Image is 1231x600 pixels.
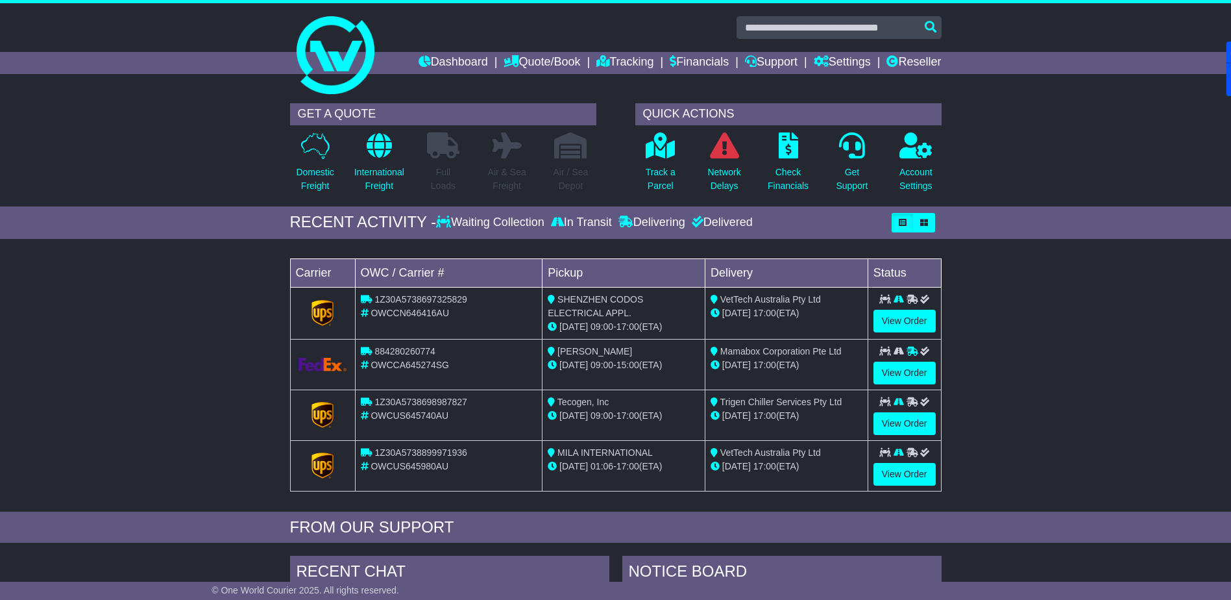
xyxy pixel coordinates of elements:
span: Trigen Chiller Services Pty Ltd [720,397,842,407]
span: Tecogen, Inc [557,397,609,407]
p: Account Settings [899,166,932,193]
span: 17:00 [753,410,776,421]
a: Quote/Book [504,52,580,74]
a: Track aParcel [645,132,676,200]
div: RECENT ACTIVITY - [290,213,437,232]
a: Reseller [886,52,941,74]
span: VetTech Australia Pty Ltd [720,294,821,305]
span: 17:00 [753,360,776,370]
div: In Transit [548,216,615,230]
p: Check Financials [768,166,809,193]
a: View Order [873,463,936,486]
a: GetSupport [835,132,868,200]
div: - (ETA) [548,409,700,423]
div: - (ETA) [548,320,700,334]
a: View Order [873,412,936,435]
div: NOTICE BOARD [622,556,942,591]
span: [DATE] [722,308,751,318]
span: 01:06 [591,461,613,471]
span: 15:00 [616,360,639,370]
td: Pickup [542,258,705,287]
span: 17:00 [753,308,776,318]
p: Get Support [836,166,868,193]
a: View Order [873,362,936,384]
a: Settings [814,52,871,74]
span: 09:00 [591,360,613,370]
a: Support [745,52,798,74]
span: [PERSON_NAME] [557,346,632,356]
span: MILA INTERNATIONAL [557,447,653,458]
div: Delivering [615,216,689,230]
span: © One World Courier 2025. All rights reserved. [212,585,399,595]
p: Track a Parcel [646,166,676,193]
span: OWCUS645980AU [371,461,448,471]
span: [DATE] [722,461,751,471]
span: [DATE] [559,360,588,370]
div: (ETA) [711,409,862,423]
span: [DATE] [722,410,751,421]
p: Air & Sea Freight [488,166,526,193]
span: OWCCN646416AU [371,308,449,318]
p: Network Delays [707,166,740,193]
div: FROM OUR SUPPORT [290,518,942,537]
span: 1Z30A5738698987827 [374,397,467,407]
p: Domestic Freight [296,166,334,193]
span: [DATE] [722,360,751,370]
td: Status [868,258,941,287]
img: GetCarrierServiceLogo [311,453,334,479]
p: Air / Sea Depot [554,166,589,193]
div: Delivered [689,216,753,230]
div: Waiting Collection [436,216,547,230]
img: GetCarrierServiceLogo [299,358,347,371]
a: CheckFinancials [767,132,809,200]
div: GET A QUOTE [290,103,596,125]
td: OWC / Carrier # [355,258,542,287]
span: [DATE] [559,461,588,471]
span: SHENZHEN CODOS ELECTRICAL APPL. [548,294,643,318]
span: 17:00 [616,321,639,332]
a: Financials [670,52,729,74]
span: 1Z30A5738697325829 [374,294,467,305]
span: 17:00 [753,461,776,471]
a: View Order [873,310,936,332]
a: AccountSettings [899,132,933,200]
div: - (ETA) [548,358,700,372]
p: International Freight [354,166,404,193]
td: Delivery [705,258,868,287]
span: 09:00 [591,410,613,421]
span: 17:00 [616,461,639,471]
p: Full Loads [427,166,459,193]
a: DomesticFreight [295,132,334,200]
a: NetworkDelays [707,132,741,200]
span: 09:00 [591,321,613,332]
div: QUICK ACTIONS [635,103,942,125]
span: 17:00 [616,410,639,421]
span: OWCUS645740AU [371,410,448,421]
img: GetCarrierServiceLogo [311,402,334,428]
div: (ETA) [711,460,862,473]
a: Tracking [596,52,653,74]
span: 884280260774 [374,346,435,356]
div: (ETA) [711,358,862,372]
span: [DATE] [559,410,588,421]
div: RECENT CHAT [290,556,609,591]
a: InternationalFreight [354,132,405,200]
span: OWCCA645274SG [371,360,449,370]
a: Dashboard [419,52,488,74]
span: [DATE] [559,321,588,332]
td: Carrier [290,258,355,287]
div: (ETA) [711,306,862,320]
img: GetCarrierServiceLogo [311,300,334,326]
span: 1Z30A5738899971936 [374,447,467,458]
div: - (ETA) [548,460,700,473]
span: VetTech Australia Pty Ltd [720,447,821,458]
span: Mamabox Corporation Pte Ltd [720,346,842,356]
